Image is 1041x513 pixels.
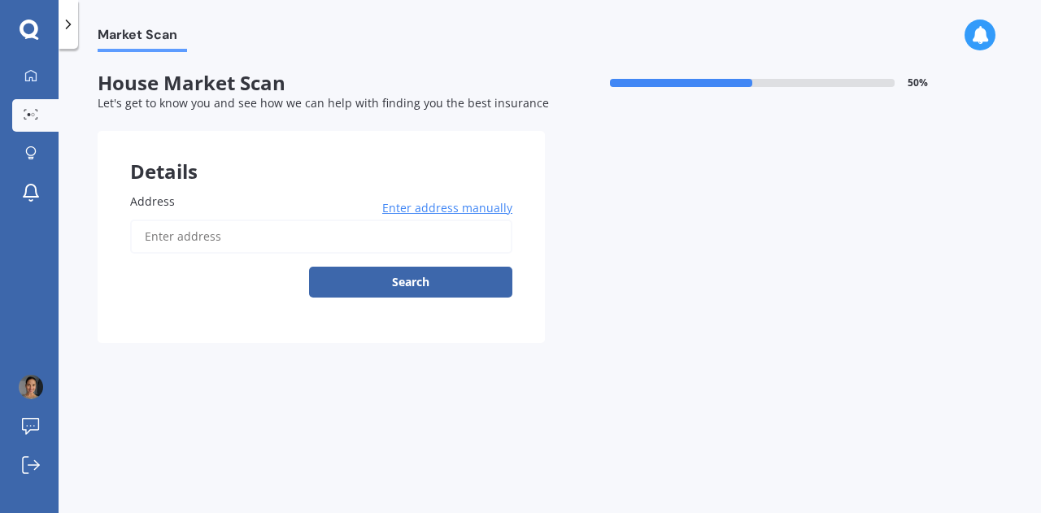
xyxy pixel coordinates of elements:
span: Address [130,193,175,209]
input: Enter address [130,220,512,254]
span: House Market Scan [98,72,545,95]
span: Enter address manually [382,200,512,216]
span: 50 % [908,77,928,89]
span: Market Scan [98,27,187,49]
button: Search [309,267,512,298]
span: Let's get to know you and see how we can help with finding you the best insurance [98,95,549,111]
div: Details [98,131,545,180]
img: ACg8ocLr98u_NcOsZiZg-FTbOLht1JeTI3hDXkIHOq24FdVFx5JskBpJ=s96-c [19,375,43,399]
